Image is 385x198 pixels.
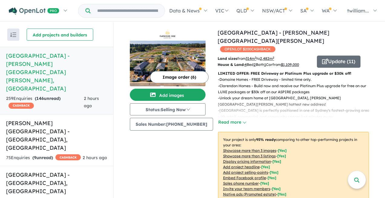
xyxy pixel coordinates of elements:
span: [ Yes ] [272,186,281,191]
p: Bed Bath Car from [218,62,312,68]
p: - Unlock your dream home at [GEOGRAPHIC_DATA], [PERSON_NAME][GEOGRAPHIC_DATA][PERSON_NAME] hottes... [218,95,374,108]
button: Add projects and builders [27,29,93,41]
u: 4 [245,62,247,67]
u: Sales phone number [223,181,259,186]
img: Fairwood Rise Estate - Rouse Hill Logo [132,31,203,38]
u: Embed Facebook profile [223,176,266,180]
span: [ Yes ] [272,159,281,164]
b: 95 % ready [256,137,276,142]
span: OPENLOT $ 200 CASHBACK [220,46,275,52]
u: $ 1,109,000 [281,62,299,67]
h5: [GEOGRAPHIC_DATA] - [PERSON_NAME][GEOGRAPHIC_DATA][PERSON_NAME] , [GEOGRAPHIC_DATA] [6,52,107,93]
div: 259 Enquir ies [6,95,84,110]
span: twilliam... [347,8,369,14]
span: [ Yes ] [260,181,269,186]
img: Fairwood Rise Estate - Rouse Hill [130,41,206,86]
sup: 2 [255,56,256,59]
span: [ Yes ] [268,176,276,180]
span: 2 hours ago [83,155,107,160]
span: [ Yes ] [277,154,286,158]
span: 9 [34,155,36,160]
div: 75 Enquir ies [6,154,81,162]
span: [Yes] [278,192,286,196]
img: Openlot PRO Logo White [9,7,59,15]
u: Showcase more than 3 listings [223,154,276,158]
u: Display pricing information [223,159,271,164]
button: Update (11) [317,56,360,68]
span: [ Yes ] [270,170,278,175]
span: [ Yes ] [261,165,270,169]
span: [ Yes ] [278,148,287,153]
span: to [256,56,274,61]
strong: ( unread) [32,155,53,160]
img: sort.svg [10,32,16,37]
u: 1 [264,62,266,67]
p: LIMITED OFFER: FREE Driveway or Platinum Plus upgrade or $30k off! [218,70,369,77]
button: Image order (6) [150,71,209,83]
span: CASHBACK [55,154,81,160]
b: Land sizes [218,56,237,61]
u: Native ads (Promoted estate) [223,192,276,196]
u: Invite your team members [223,186,270,191]
p: - Clarendon Homes - Build now and receive our Platinum Plus upgrade for free on our LUXE packages... [218,83,374,95]
span: CASHBACK [8,103,34,109]
h5: [GEOGRAPHIC_DATA] - [GEOGRAPHIC_DATA] , [GEOGRAPHIC_DATA] [6,171,107,195]
u: 2,482 m [260,56,274,61]
p: from [218,56,312,62]
u: Add project selling-points [223,170,268,175]
span: 2 hours ago [84,96,99,108]
button: Status:Selling Now [130,103,206,115]
u: 314 m [246,56,256,61]
b: House & Land: [218,62,245,67]
button: Sales Number:[PHONE_NUMBER] [130,118,213,131]
p: - Domaine Homes - FREE Driveway - limited time only. [218,77,374,83]
button: Add images [130,89,206,101]
strong: ( unread) [35,96,61,101]
h5: [PERSON_NAME][GEOGRAPHIC_DATA] - [GEOGRAPHIC_DATA] , [GEOGRAPHIC_DATA] [6,119,107,152]
a: Fairwood Rise Estate - Rouse Hill LogoFairwood Rise Estate - Rouse Hill [130,29,206,86]
u: 2 [254,62,256,67]
span: 146 [36,96,44,101]
p: - [GEOGRAPHIC_DATA] is perfectly positioned in one of Sydney's fastest-growing areas, with retail... [218,108,374,120]
u: Add project headline [223,165,260,169]
a: [GEOGRAPHIC_DATA] - [PERSON_NAME][GEOGRAPHIC_DATA][PERSON_NAME] [218,29,329,44]
button: Read more [218,119,246,126]
u: Showcase more than 3 images [223,148,276,153]
sup: 2 [273,56,274,59]
input: Try estate name, suburb, builder or developer [92,4,163,17]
